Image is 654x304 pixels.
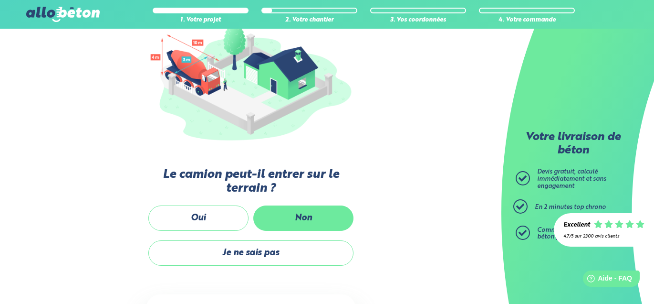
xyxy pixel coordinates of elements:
[26,7,100,22] img: allobéton
[148,240,353,266] label: Je ne sais pas
[563,234,644,239] div: 4.7/5 sur 2300 avis clients
[370,17,466,24] div: 3. Vos coordonnées
[518,131,628,157] p: Votre livraison de béton
[253,206,353,231] label: Non
[479,17,575,24] div: 4. Votre commande
[261,17,357,24] div: 2. Votre chantier
[563,222,590,229] div: Excellent
[148,206,249,231] label: Oui
[153,17,249,24] div: 1. Votre projet
[535,204,606,210] span: En 2 minutes top chrono
[146,168,356,196] label: Le camion peut-il entrer sur le terrain ?
[569,267,644,293] iframe: Help widget launcher
[537,227,613,240] span: Commandez ensuite votre béton prêt à l'emploi
[537,169,606,189] span: Devis gratuit, calculé immédiatement et sans engagement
